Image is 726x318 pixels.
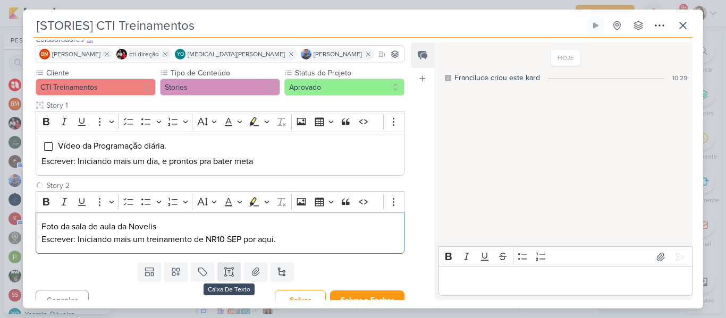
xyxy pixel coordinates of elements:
[45,67,156,79] label: Cliente
[377,48,402,61] input: Buscar
[36,111,404,132] div: Editor toolbar
[41,233,399,246] p: Escrever: Iniciando mais um treinamento de NR10 SEP por aqui.
[204,283,255,295] div: Caixa De Texto
[36,191,404,212] div: Editor toolbar
[39,49,50,59] div: Beth Monteiro
[44,180,404,191] input: Texto sem título
[275,290,326,311] button: Salvar
[592,21,600,30] div: Ligar relógio
[454,72,540,83] div: Franciluce criou este kard
[672,73,687,83] div: 10:29
[294,67,404,79] label: Status do Projeto
[438,267,693,296] div: Editor editing area: main
[438,246,693,267] div: Editor toolbar
[170,67,280,79] label: Tipo de Conteúdo
[284,79,404,96] button: Aprovado
[177,52,184,57] p: YO
[160,79,280,96] button: Stories
[44,100,404,111] input: Texto sem título
[36,132,404,176] div: Editor editing area: main
[314,49,362,59] span: [PERSON_NAME]
[129,49,159,59] span: cti direção
[41,52,48,57] p: BM
[41,220,399,233] p: Foto da sala de aula da Novelis
[188,49,285,59] span: [MEDICAL_DATA][PERSON_NAME]
[175,49,185,59] div: Yasmin Oliveira
[33,16,584,35] input: Kard Sem Título
[52,49,100,59] span: [PERSON_NAME]
[36,290,89,311] button: Cancelar
[301,49,311,59] img: Guilherme Savio
[36,212,404,254] div: Editor editing area: main
[330,290,404,310] button: Salvar e Fechar
[41,155,399,168] p: Escrever: Iniciando mais um dia, e prontos pra bater meta
[36,79,156,96] button: CTI Treinamentos
[58,141,166,151] span: Vídeo da Programação diária.
[445,75,451,81] div: Este log é visível à todos no kard
[116,49,127,59] img: cti direção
